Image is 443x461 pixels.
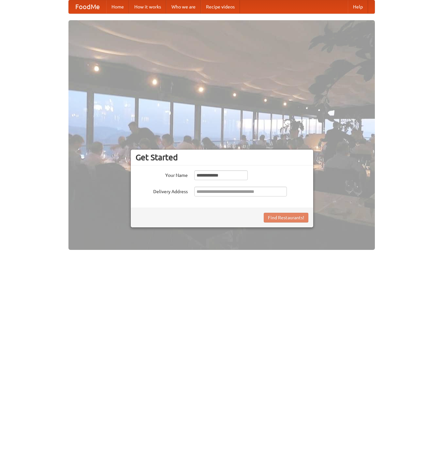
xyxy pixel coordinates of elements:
[136,187,188,195] label: Delivery Address
[166,0,201,13] a: Who we are
[136,152,308,162] h3: Get Started
[348,0,368,13] a: Help
[69,0,106,13] a: FoodMe
[201,0,240,13] a: Recipe videos
[264,213,308,223] button: Find Restaurants!
[106,0,129,13] a: Home
[129,0,166,13] a: How it works
[136,170,188,179] label: Your Name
